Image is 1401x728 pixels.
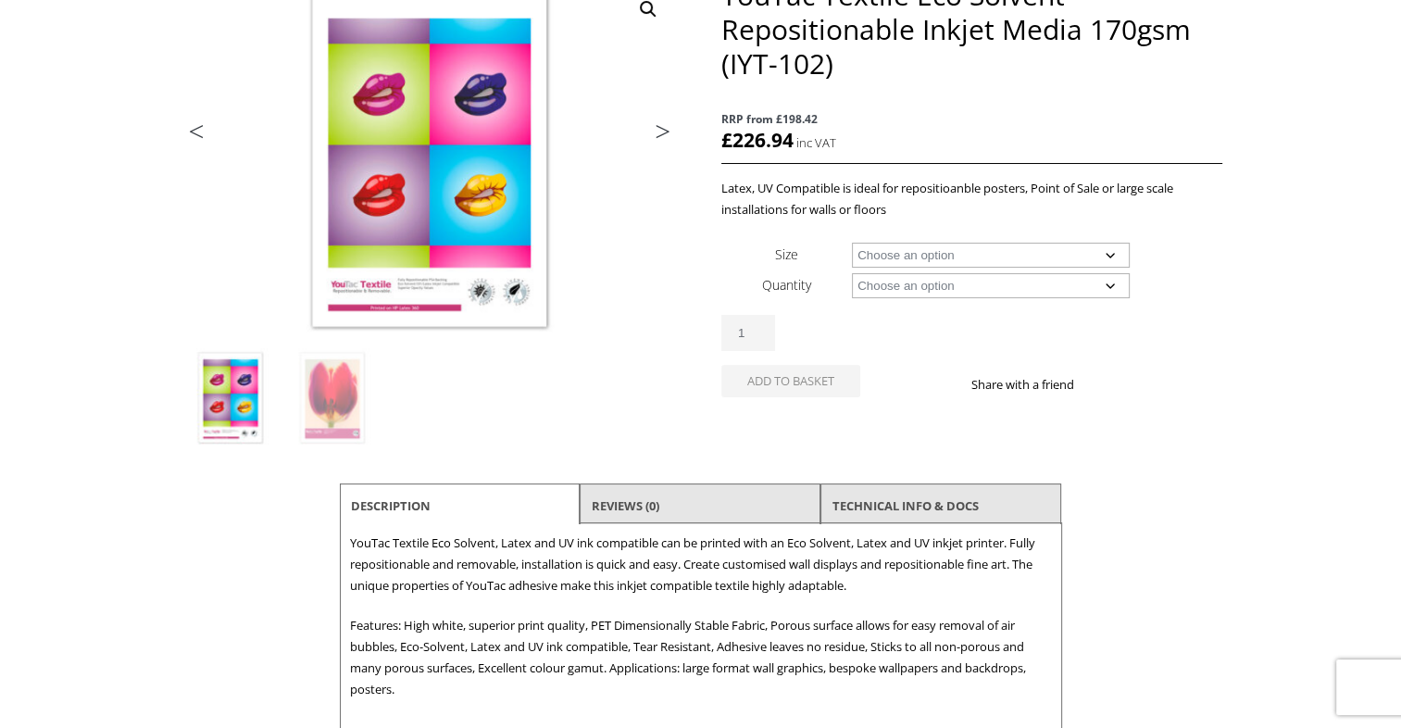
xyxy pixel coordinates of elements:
[592,489,659,522] a: Reviews (0)
[775,245,798,263] label: Size
[762,276,811,294] label: Quantity
[1141,377,1156,392] img: email sharing button
[282,348,382,448] img: YouTac Textile Eco Solvent Repositionable Inkjet Media 170gsm (IYT-102) - Image 2
[721,178,1221,220] p: Latex, UV Compatible is ideal for repositioanble posters, Point of Sale or large scale installati...
[181,348,281,448] img: YouTac Textile Eco Solvent Repositionable Inkjet Media 170gsm (IYT-102)
[1096,377,1111,392] img: facebook sharing button
[721,315,775,351] input: Product quantity
[832,489,979,522] a: TECHNICAL INFO & DOCS
[721,108,1221,130] span: RRP from £198.42
[721,365,860,397] button: Add to basket
[351,489,431,522] a: Description
[350,533,1052,596] p: YouTac Textile Eco Solvent, Latex and UV ink compatible can be printed with an Eco Solvent, Latex...
[721,127,794,153] bdi: 226.94
[971,374,1096,395] p: Share with a friend
[350,615,1052,700] p: Features: High white, superior print quality, PET Dimensionally Stable Fabric, Porous surface all...
[721,127,732,153] span: £
[1119,377,1133,392] img: twitter sharing button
